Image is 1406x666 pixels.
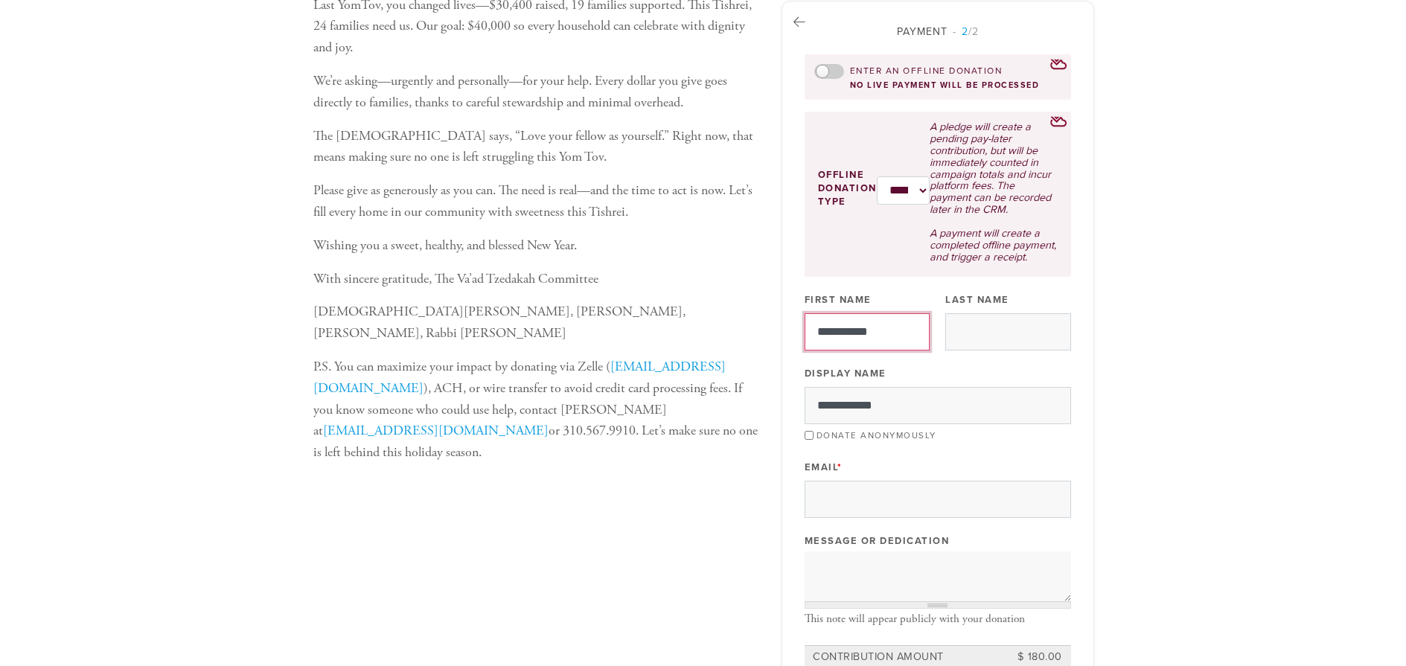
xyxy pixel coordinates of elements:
p: Please give as generously as you can. The need is real—and the time to act is now. Let’s fill eve... [313,180,758,223]
a: [EMAIL_ADDRESS][DOMAIN_NAME] [323,422,549,439]
div: This note will appear publicly with your donation [805,612,1071,626]
label: Message or dedication [805,534,950,548]
a: [EMAIL_ADDRESS][DOMAIN_NAME] [313,358,726,397]
p: A payment will create a completed offline payment, and trigger a receipt. [930,228,1057,263]
div: no live payment will be processed [814,80,1061,90]
span: 2 [962,25,968,38]
label: Donate Anonymously [817,430,936,441]
p: The [DEMOGRAPHIC_DATA] says, “Love your fellow as yourself.” Right now, that means making sure no... [313,126,758,169]
p: [DEMOGRAPHIC_DATA][PERSON_NAME], [PERSON_NAME], [PERSON_NAME], Rabbi [PERSON_NAME] [313,301,758,345]
span: /2 [953,25,979,38]
p: Wishing you a sweet, healthy, and blessed New Year. [313,235,758,257]
p: A pledge will create a pending pay-later contribution, but will be immediately counted in campaig... [930,121,1057,216]
label: First Name [805,293,872,307]
label: Enter an offline donation [850,65,1003,77]
span: This field is required. [837,461,843,473]
label: Offline donation type [818,168,877,209]
label: Email [805,461,843,474]
label: Display Name [805,367,886,380]
div: Payment [805,24,1071,39]
label: Last Name [945,293,1009,307]
p: We’re asking—urgently and personally—for your help. Every dollar you give goes directly to famili... [313,71,758,114]
p: P.S. You can maximize your impact by donating via Zelle ( ), ACH, or wire transfer to avoid credi... [313,356,758,464]
p: With sincere gratitude, The Va’ad Tzedakah Committee [313,269,758,290]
